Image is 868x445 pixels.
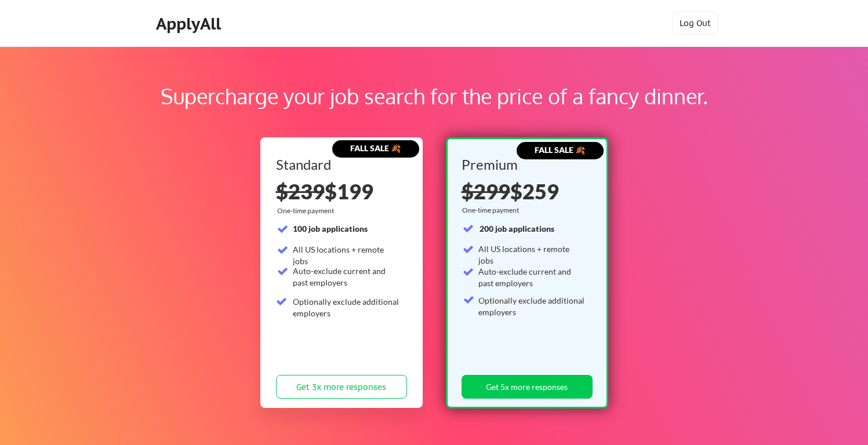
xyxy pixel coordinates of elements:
div: Optionally exclude additional employers [478,295,586,318]
s: $299 [462,178,510,204]
div: Premium [462,158,589,172]
button: Get 5x more responses [462,375,593,399]
button: Log Out [672,12,718,35]
strong: 200 job applications [480,224,554,234]
div: All US locations + remote jobs [478,243,586,266]
div: $199 [276,181,407,202]
s: $239 [276,178,325,204]
div: $259 [462,181,589,202]
strong: FALL SALE 🍂 [350,143,401,153]
div: One-time payment [277,206,337,216]
div: Standard [276,158,403,172]
div: Auto-exclude current and past employers [478,266,586,289]
div: One-time payment [462,206,522,215]
div: Optionally exclude additional employers [293,296,400,319]
strong: FALL SALE 🍂 [535,145,585,155]
div: ApplyAll [156,14,224,34]
div: Supercharge your job search for the price of a fancy dinner. [74,81,794,112]
div: All US locations + remote jobs [293,244,400,267]
div: Auto-exclude current and past employers [293,265,400,288]
button: Get 3x more responses [276,375,407,399]
strong: 100 job applications [293,224,368,234]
